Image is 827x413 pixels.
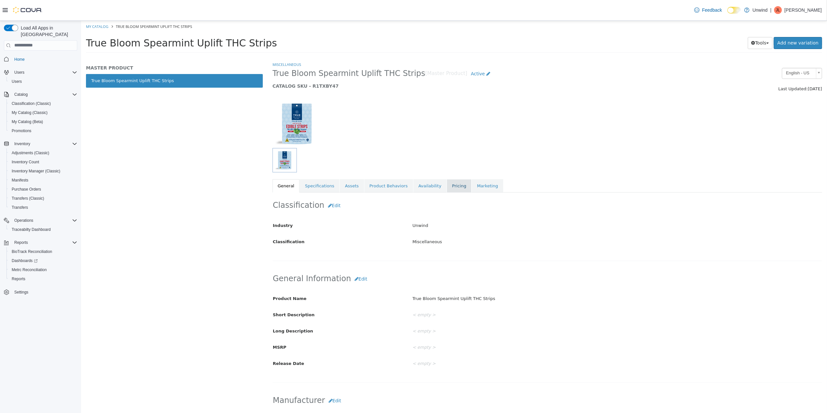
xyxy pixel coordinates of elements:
[12,91,77,98] span: Catalog
[192,374,741,386] h2: Manufacturer
[12,267,47,272] span: Metrc Reconciliation
[9,257,77,265] span: Dashboards
[326,321,746,332] div: < empty >
[219,158,258,172] a: Specifications
[326,199,746,211] div: Unwind
[12,169,60,174] span: Inventory Manager (Classic)
[12,288,31,296] a: Settings
[774,6,782,14] div: Jayden Luikart Ward
[12,288,77,296] span: Settings
[191,41,220,46] a: Miscellaneous
[9,176,31,184] a: Manifests
[1,139,80,148] button: Inventory
[9,127,34,135] a: Promotions
[9,127,77,135] span: Promotions
[692,4,724,17] a: Feedback
[12,178,28,183] span: Manifests
[326,289,746,300] div: < empty >
[9,109,50,117] a: My Catalog (Classic)
[326,337,746,349] div: < empty >
[192,252,741,264] h2: General Information
[693,16,741,28] a: Add new variation
[727,7,741,14] input: Dark Mode
[6,77,80,86] button: Users
[12,258,38,263] span: Dashboards
[6,185,80,194] button: Purchase Orders
[332,158,366,172] a: Availability
[192,308,232,313] span: Long Description
[702,7,722,13] span: Feedback
[259,158,283,172] a: Assets
[9,257,40,265] a: Dashboards
[12,110,48,115] span: My Catalog (Classic)
[192,340,223,345] span: Release Date
[13,7,42,13] img: Cova
[192,292,234,296] span: Short Description
[191,48,344,58] span: True Bloom Spearmint Uplift THC Strips
[6,225,80,234] button: Traceabilty Dashboard
[9,167,63,175] a: Inventory Manager (Classic)
[5,44,182,50] h5: MASTER PRODUCT
[9,118,46,126] a: My Catalog (Beta)
[6,203,80,212] button: Transfers
[4,52,77,314] nav: Complex example
[6,194,80,203] button: Transfers (Classic)
[6,274,80,283] button: Reports
[14,70,24,75] span: Users
[391,158,422,172] a: Marketing
[9,109,77,117] span: My Catalog (Classic)
[18,25,77,38] span: Load All Apps in [GEOGRAPHIC_DATA]
[6,176,80,185] button: Manifests
[192,219,224,223] span: Classification
[697,66,727,70] span: Last Updated:
[326,390,699,401] div: < empty >
[9,118,77,126] span: My Catalog (Beta)
[12,119,43,124] span: My Catalog (Beta)
[1,238,80,247] button: Reports
[12,79,22,84] span: Users
[6,108,80,117] button: My Catalog (Classic)
[12,140,33,148] button: Inventory
[366,158,390,172] a: Pricing
[9,226,53,233] a: Traceabilty Dashboard
[14,57,25,62] span: Home
[12,239,77,246] span: Reports
[9,100,54,107] a: Classification (Classic)
[1,287,80,297] button: Settings
[1,90,80,99] button: Catalog
[12,69,27,76] button: Users
[12,276,25,282] span: Reports
[192,179,741,191] h2: Classification
[9,100,77,107] span: Classification (Classic)
[12,140,77,148] span: Inventory
[191,79,240,127] img: 150
[12,249,52,254] span: BioTrack Reconciliation
[9,194,77,202] span: Transfers (Classic)
[5,17,196,28] span: True Bloom Spearmint Uplift THC Strips
[12,55,77,63] span: Home
[9,266,49,274] a: Metrc Reconciliation
[9,78,24,85] a: Users
[326,216,746,227] div: Miscellaneous
[9,176,77,184] span: Manifests
[776,6,780,14] span: JL
[12,150,49,156] span: Adjustments (Classic)
[9,185,77,193] span: Purchase Orders
[192,275,225,280] span: Product Name
[5,3,27,8] a: My Catalog
[9,248,55,256] a: BioTrack Reconciliation
[192,202,212,207] span: Industry
[35,3,111,8] span: True Bloom Spearmint Uplift THC Strips
[6,247,80,256] button: BioTrack Reconciliation
[5,53,182,67] a: True Bloom Spearmint Uplift THC Strips
[12,101,51,106] span: Classification (Classic)
[9,167,77,175] span: Inventory Manager (Classic)
[12,217,77,224] span: Operations
[9,266,77,274] span: Metrc Reconciliation
[191,158,218,172] a: General
[6,265,80,274] button: Metrc Reconciliation
[12,69,77,76] span: Users
[14,141,30,146] span: Inventory
[701,47,741,58] a: English - US
[6,99,80,108] button: Classification (Classic)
